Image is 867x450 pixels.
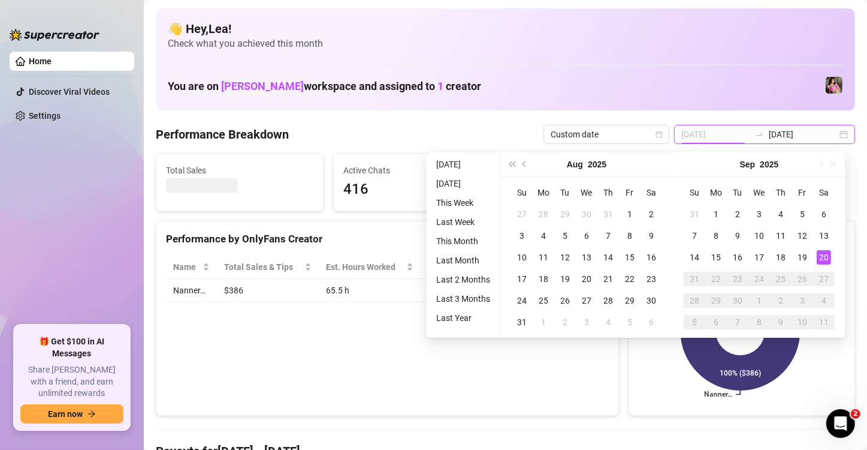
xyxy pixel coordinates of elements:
td: 2025-10-05 [684,311,705,333]
td: 2025-09-15 [705,247,727,268]
span: 🎁 Get $100 in AI Messages [20,336,123,359]
td: 2025-08-10 [511,247,533,268]
span: Name [173,260,200,274]
td: 2025-09-11 [770,225,792,247]
h1: You are on workspace and assigned to creator [168,80,481,93]
td: 2025-09-08 [705,225,727,247]
td: 2025-08-23 [641,268,662,290]
div: 10 [752,229,766,243]
td: 2025-08-31 [684,203,705,225]
td: 2025-09-09 [727,225,748,247]
td: 2025-09-16 [727,247,748,268]
td: 2025-09-17 [748,247,770,268]
button: Choose a month [740,152,756,176]
div: 31 [515,315,529,329]
div: 20 [817,250,831,265]
div: 9 [730,229,745,243]
td: 2025-09-14 [684,247,705,268]
td: 2025-09-02 [554,311,576,333]
div: 24 [752,272,766,286]
div: 5 [687,315,702,329]
td: 2025-08-12 [554,247,576,268]
div: 30 [579,207,594,221]
div: 26 [558,293,572,308]
th: Sales / Hour [421,256,498,279]
div: 17 [752,250,766,265]
td: Nanner… [166,279,217,302]
button: Choose a year [588,152,606,176]
div: 30 [730,293,745,308]
th: Tu [554,182,576,203]
td: 2025-10-07 [727,311,748,333]
div: 6 [579,229,594,243]
td: 2025-09-27 [813,268,835,290]
td: 2025-09-01 [705,203,727,225]
div: 30 [644,293,658,308]
div: 7 [730,315,745,329]
div: 13 [579,250,594,265]
td: 2025-08-26 [554,290,576,311]
li: Last 2 Months [431,272,495,287]
div: 14 [601,250,615,265]
td: 2025-08-28 [597,290,619,311]
li: Last Week [431,215,495,229]
td: 2025-08-11 [533,247,554,268]
div: 15 [709,250,723,265]
div: 16 [644,250,658,265]
td: 2025-09-03 [576,311,597,333]
td: 2025-08-16 [641,247,662,268]
td: 2025-08-08 [619,225,641,247]
div: 4 [536,229,551,243]
div: 5 [623,315,637,329]
td: $5.89 [421,279,498,302]
span: Earn now [48,409,83,419]
div: 11 [817,315,831,329]
li: [DATE] [431,157,495,172]
div: 26 [795,272,809,286]
td: 2025-09-04 [770,203,792,225]
td: 2025-09-30 [727,290,748,311]
div: 21 [601,272,615,286]
td: 2025-08-07 [597,225,619,247]
span: Total Sales [166,164,313,177]
div: 5 [795,207,809,221]
td: 2025-08-01 [619,203,641,225]
h4: Performance Breakdown [156,126,289,143]
td: 2025-09-23 [727,268,748,290]
td: 2025-08-03 [511,225,533,247]
button: Choose a year [760,152,778,176]
div: 28 [536,207,551,221]
div: 29 [558,207,572,221]
span: calendar [655,131,663,138]
div: 29 [709,293,723,308]
td: 2025-10-06 [705,311,727,333]
td: 2025-08-18 [533,268,554,290]
div: 31 [687,207,702,221]
th: Sa [813,182,835,203]
td: 2025-07-27 [511,203,533,225]
div: 6 [709,315,723,329]
span: swap-right [754,130,764,139]
li: Last 3 Months [431,292,495,306]
div: 10 [795,315,809,329]
div: 19 [795,250,809,265]
th: Mo [705,182,727,203]
div: 28 [601,293,615,308]
th: Name [166,256,217,279]
div: 1 [536,315,551,329]
td: 2025-08-25 [533,290,554,311]
div: 2 [644,207,658,221]
div: 23 [730,272,745,286]
td: 2025-09-06 [641,311,662,333]
td: 2025-09-26 [792,268,813,290]
div: Performance by OnlyFans Creator [166,231,609,247]
span: 2 [851,409,860,419]
div: 21 [687,272,702,286]
li: Last Year [431,311,495,325]
td: 2025-08-19 [554,268,576,290]
h4: 👋 Hey, Lea ! [168,20,843,37]
td: 2025-09-22 [705,268,727,290]
td: 2025-07-29 [554,203,576,225]
div: 28 [687,293,702,308]
td: 2025-09-25 [770,268,792,290]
